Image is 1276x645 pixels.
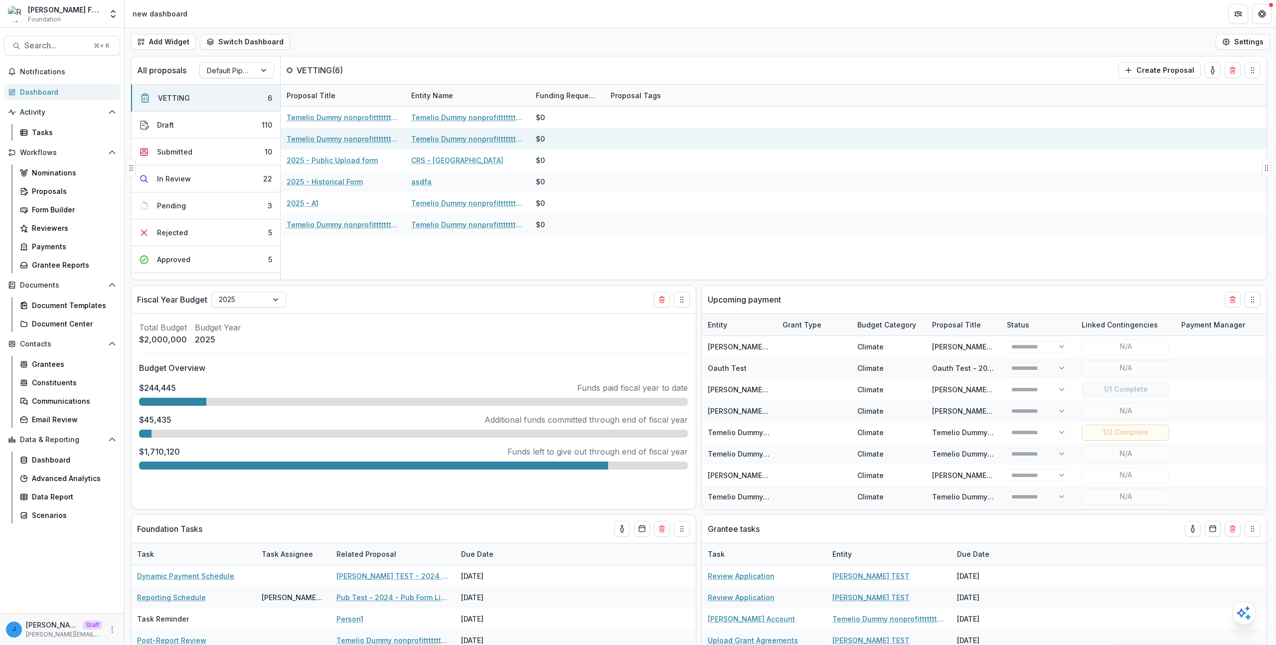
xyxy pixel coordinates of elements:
[708,492,863,501] a: Temelio Dummy nonprofittttttttt a4 sda16s5d
[268,227,272,238] div: 5
[4,336,120,352] button: Open Contacts
[654,292,670,308] button: Delete card
[32,167,112,178] div: Nominations
[951,549,995,559] div: Due Date
[32,204,112,215] div: Form Builder
[281,85,405,106] div: Proposal Title
[287,198,319,208] a: 2025 - A1
[127,158,136,178] button: Drag
[139,333,187,345] p: $2,000,000
[926,314,1001,335] div: Proposal Title
[131,192,280,219] button: Pending3
[857,384,884,395] div: Climate
[826,549,858,559] div: Entity
[411,198,524,208] a: Temelio Dummy nonprofittttttttt a4 sda16s5d
[4,432,120,448] button: Open Data & Reporting
[405,90,459,101] div: Entity Name
[106,624,118,636] button: More
[287,219,399,230] a: Temelio Dummy nonprofittttttttt a4 sda16s5d - 2025 - A1
[262,120,272,130] div: 110
[20,108,104,117] span: Activity
[708,571,775,581] a: Review Application
[268,93,272,103] div: 6
[826,543,951,565] div: Entity
[1245,62,1261,78] button: Drag
[336,571,449,581] a: [PERSON_NAME] TEST - 2024 - Temelio Test Form
[131,543,256,565] div: Task
[16,183,120,199] a: Proposals
[16,316,120,332] a: Document Center
[411,176,432,187] a: asdfa
[605,90,667,101] div: Proposal Tags
[16,238,120,255] a: Payments
[297,64,371,76] p: VETTING ( 6 )
[1082,403,1169,419] button: N/A
[674,521,690,537] button: Drag
[16,470,120,486] a: Advanced Analytics
[137,614,189,624] p: Task Reminder
[536,176,545,187] div: $0
[131,549,160,559] div: Task
[530,85,605,106] div: Funding Requested
[4,277,120,293] button: Open Documents
[1205,521,1221,537] button: Calendar
[330,543,455,565] div: Related Proposal
[1175,314,1275,335] div: Payment Manager
[1245,292,1261,308] button: Drag
[32,473,112,484] div: Advanced Analytics
[411,112,524,123] a: Temelio Dummy nonprofittttttttt a4 sda16s5d
[263,173,272,184] div: 22
[16,411,120,428] a: Email Review
[16,164,120,181] a: Nominations
[256,549,319,559] div: Task Assignee
[32,377,112,388] div: Constituents
[20,87,112,97] div: Dashboard
[92,40,112,51] div: ⌘ + K
[484,414,688,426] p: Additional funds committed through end of fiscal year
[4,104,120,120] button: Open Activity
[1001,320,1035,330] div: Status
[157,173,191,184] div: In Review
[32,319,112,329] div: Document Center
[530,90,605,101] div: Funding Requested
[287,134,399,144] a: Temelio Dummy nonprofittttttttt a4 sda16s5d - 2025 - A1
[4,64,120,80] button: Notifications
[832,592,910,603] a: [PERSON_NAME] TEST
[157,254,190,265] div: Approved
[28,15,61,24] span: Foundation
[708,523,760,535] p: Grantee tasks
[951,543,1026,565] div: Due Date
[32,241,112,252] div: Payments
[702,314,777,335] div: Entity
[137,523,202,535] p: Foundation Tasks
[708,294,781,306] p: Upcoming payment
[16,356,120,372] a: Grantees
[708,364,747,372] a: Oauth Test
[1076,314,1175,335] div: Linked Contingencies
[16,393,120,409] a: Communications
[1262,158,1271,178] button: Drag
[932,470,995,481] div: [PERSON_NAME] TEST - 2023 - Short answer form
[777,314,851,335] div: Grant Type
[857,470,884,481] div: Climate
[455,543,530,565] div: Due Date
[674,292,690,308] button: Drag
[262,592,324,603] div: [PERSON_NAME] T1
[932,341,995,352] div: [PERSON_NAME] Draft Test - 2024 - Public Upload form
[139,362,688,374] p: Budget Overview
[131,165,280,192] button: In Review22
[702,320,733,330] div: Entity
[605,85,729,106] div: Proposal Tags
[131,85,280,112] button: VETTING6
[1082,425,1169,441] button: 1/2 Complete
[137,592,206,603] a: Reporting Schedule
[195,333,241,345] p: 2025
[455,565,530,587] div: [DATE]
[32,455,112,465] div: Dashboard
[1225,521,1241,537] button: Delete card
[16,297,120,314] a: Document Templates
